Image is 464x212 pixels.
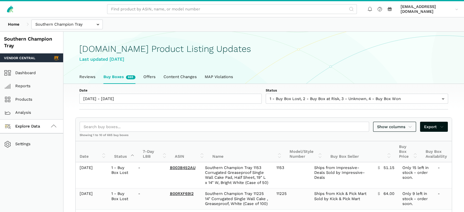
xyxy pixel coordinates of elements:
[171,141,209,162] th: ASIN: activate to sort column ascending
[160,70,201,83] a: Content Changes
[80,122,369,132] input: Search buy boxes...
[201,162,272,188] td: Southern Champion Tray 1153 Corrugated Greaseproof Single Wall Cake Pad, Half Sheet, 19" L x 14" ...
[208,141,286,162] th: Name: activate to sort column ascending
[107,188,134,209] td: 1 - Buy Box Lost
[420,122,448,132] a: Export
[398,162,434,188] td: Only 15 left in stock - order soon.
[373,122,416,132] a: Show columns
[31,20,103,30] input: Southern Champion Tray
[378,165,380,170] span: $
[272,162,311,188] td: 1153
[170,191,194,196] a: B00RXF69I2
[383,165,394,170] span: 51.15
[395,141,421,162] th: Buy Box Price: activate to sort column ascending
[139,141,171,162] th: 7-Day LBB : activate to sort column ascending
[422,141,460,162] th: Buy Box Availability: activate to sort column ascending
[266,88,448,93] label: Status
[434,162,463,188] td: -
[139,70,160,83] a: Offers
[201,188,272,209] td: Southern Champion Tray 11225 14" Corrugated Single Wall Cake , Greaseproof, White (Case of 100)
[76,188,107,209] td: [DATE]
[4,56,35,60] span: Vendor Central
[398,188,434,209] td: Only 9 left in stock - order soon.
[170,165,196,170] a: B003B452AU
[107,4,357,14] input: Find product by ASIN, name, or model number
[79,44,448,54] h1: [DOMAIN_NAME] Product Listing Updates
[383,191,394,196] span: 64.00
[76,133,452,141] div: Showing 1 to 10 of 665 buy boxes
[4,36,59,50] div: Southern Champion Tray
[424,124,444,130] span: Export
[6,123,40,130] span: Explore Data
[272,188,311,209] td: 11225
[107,162,134,188] td: 1 - Buy Box Lost
[326,141,395,162] th: Buy Box Seller: activate to sort column ascending
[4,20,23,30] a: Home
[134,162,166,188] td: -
[79,88,262,93] label: Date
[76,141,110,162] th: Date: activate to sort column ascending
[399,3,460,15] a: [EMAIL_ADDRESS][DOMAIN_NAME]
[75,70,99,83] a: Reviews
[266,94,448,104] input: 1 - Buy Box Lost, 2 - Buy Box at Risk, 3 - Unknown, 4 - Buy Box Won
[110,141,139,162] th: Status: activate to sort column descending
[76,162,107,188] td: [DATE]
[286,141,326,162] th: Model/Style Number: activate to sort column ascending
[434,188,463,209] td: -
[377,124,412,130] span: Show columns
[99,70,139,83] a: Buy Boxes665
[126,75,135,79] span: New buy boxes in the last week
[134,188,166,209] td: -
[310,162,374,188] td: Ships from Impressive-Deals Sold by Impressive-Deals
[201,70,237,83] a: MAP Violations
[378,191,380,196] span: $
[79,56,448,63] div: Last updated [DATE]
[310,188,374,209] td: Ships from Kick & Pick Mart Sold by Kick & Pick Mart
[401,4,453,14] span: [EMAIL_ADDRESS][DOMAIN_NAME]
